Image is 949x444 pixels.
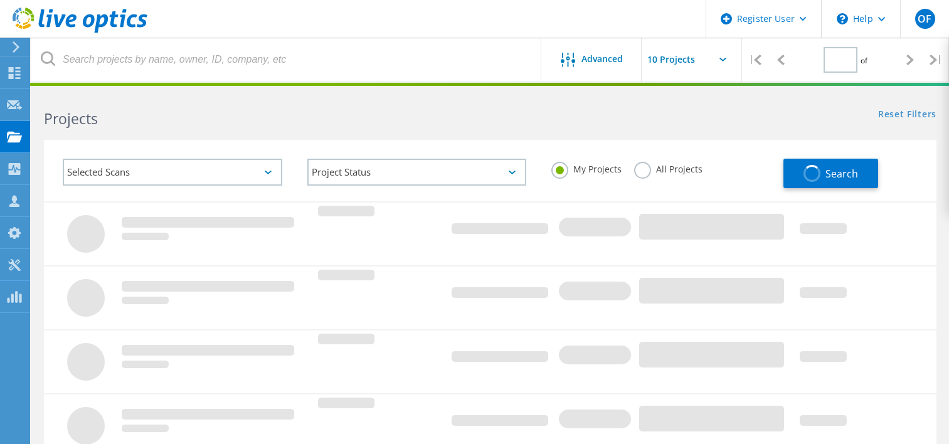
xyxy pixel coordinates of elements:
[783,159,878,188] button: Search
[861,55,867,66] span: of
[634,162,702,174] label: All Projects
[825,167,858,181] span: Search
[307,159,527,186] div: Project Status
[923,38,949,82] div: |
[31,38,542,82] input: Search projects by name, owner, ID, company, etc
[878,110,936,120] a: Reset Filters
[837,13,848,24] svg: \n
[13,26,147,35] a: Live Optics Dashboard
[581,55,623,63] span: Advanced
[551,162,622,174] label: My Projects
[44,108,98,129] b: Projects
[63,159,282,186] div: Selected Scans
[742,38,768,82] div: |
[918,14,931,24] span: OF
